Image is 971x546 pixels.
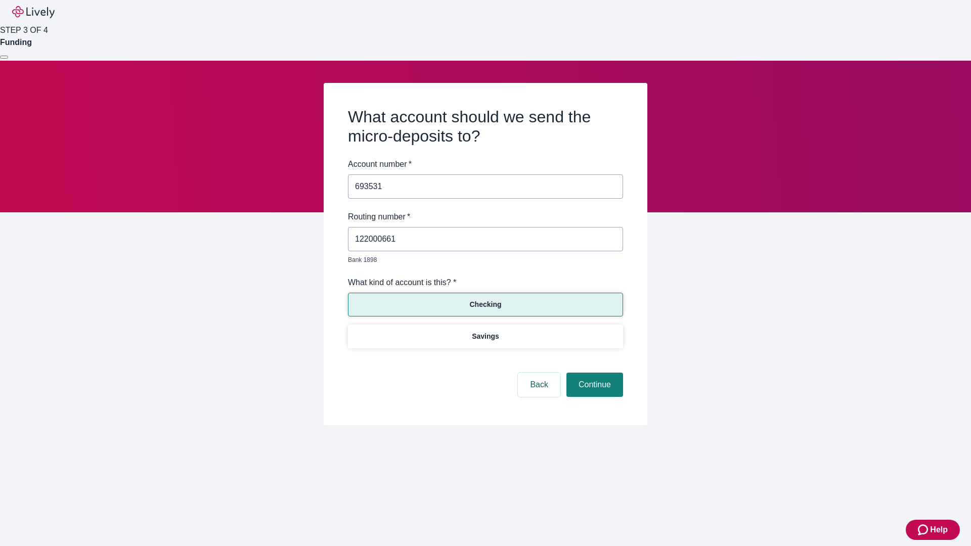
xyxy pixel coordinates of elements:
p: Savings [472,331,499,342]
label: Account number [348,158,412,170]
button: Zendesk support iconHelp [906,520,960,540]
label: Routing number [348,211,410,223]
button: Savings [348,325,623,348]
button: Checking [348,293,623,316]
svg: Zendesk support icon [918,524,930,536]
p: Checking [469,299,501,310]
button: Back [518,373,560,397]
p: Bank 1898 [348,255,616,264]
button: Continue [566,373,623,397]
label: What kind of account is this? * [348,277,456,289]
span: Help [930,524,948,536]
img: Lively [12,6,55,18]
h2: What account should we send the micro-deposits to? [348,107,623,146]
